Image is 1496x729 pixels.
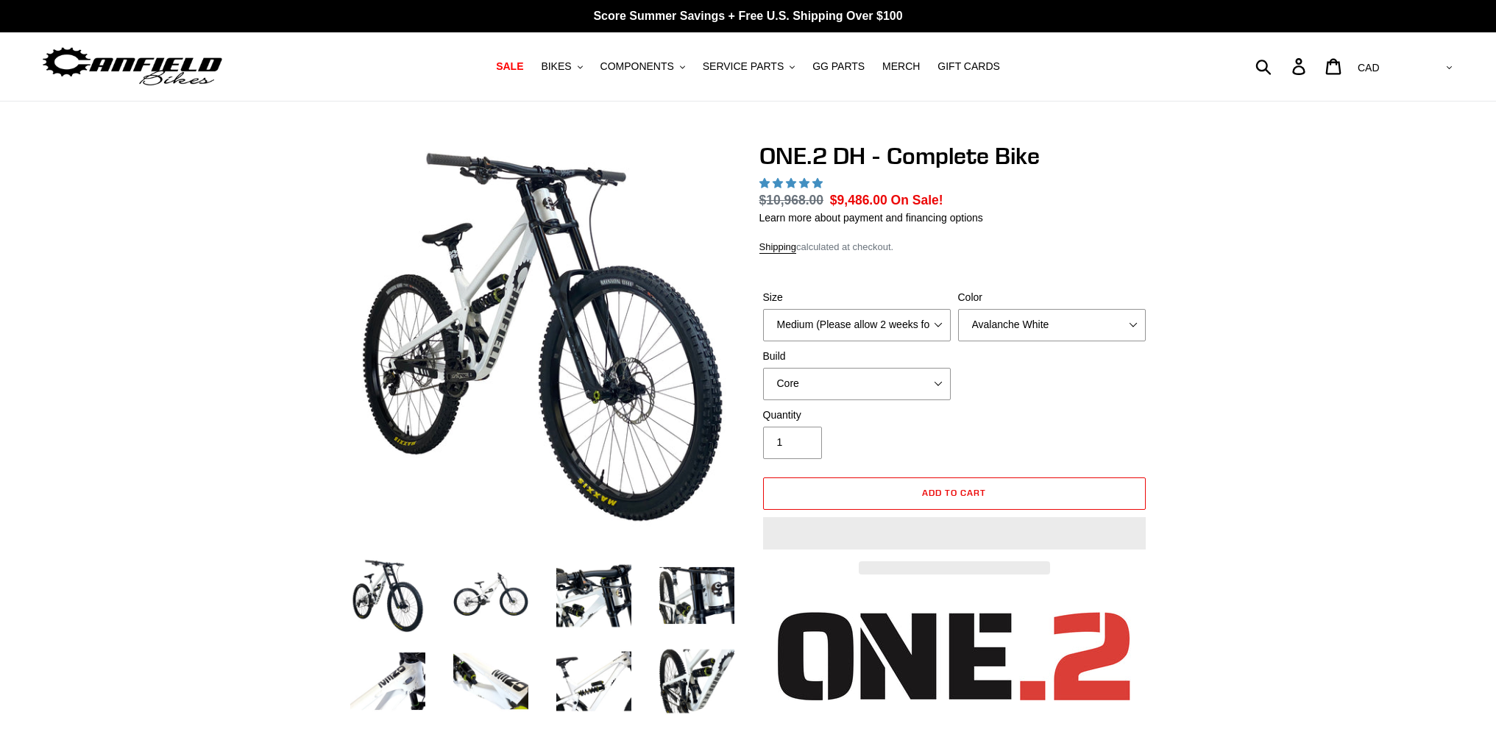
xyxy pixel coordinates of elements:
span: 5.00 stars [759,177,826,189]
div: calculated at checkout. [759,240,1149,255]
s: $10,968.00 [759,193,824,207]
button: BIKES [533,57,589,77]
img: Load image into Gallery viewer, ONE.2 DH - Complete Bike [656,555,737,636]
span: BIKES [541,60,571,73]
a: GG PARTS [805,57,872,77]
input: Search [1263,50,1301,82]
a: Shipping [759,241,797,254]
img: Load image into Gallery viewer, ONE.2 DH - Complete Bike [450,641,531,722]
span: Add to cart [922,487,986,498]
span: GG PARTS [812,60,865,73]
img: Load image into Gallery viewer, ONE.2 DH - Complete Bike [450,555,531,636]
span: SALE [496,60,523,73]
span: On Sale! [891,191,943,210]
a: SALE [489,57,531,77]
span: GIFT CARDS [937,60,1000,73]
a: Learn more about payment and financing options [759,212,983,224]
img: Load image into Gallery viewer, ONE.2 DH - Complete Bike [347,641,428,722]
img: Load image into Gallery viewer, ONE.2 DH - Complete Bike [553,641,634,722]
button: Add to cart [763,477,1146,510]
a: MERCH [875,57,927,77]
img: Load image into Gallery viewer, ONE.2 DH - Complete Bike [553,555,634,636]
span: COMPONENTS [600,60,674,73]
button: COMPONENTS [593,57,692,77]
img: Load image into Gallery viewer, ONE.2 DH - Complete Bike [347,555,428,636]
h1: ONE.2 DH - Complete Bike [759,142,1149,170]
label: Size [763,290,951,305]
label: Quantity [763,408,951,423]
img: Load image into Gallery viewer, ONE.2 DH - Complete Bike [656,641,737,722]
img: Canfield Bikes [40,43,224,90]
label: Build [763,349,951,364]
a: GIFT CARDS [930,57,1007,77]
button: SERVICE PARTS [695,57,802,77]
span: MERCH [882,60,920,73]
img: ONE.2 DH - Complete Bike [350,145,734,529]
span: SERVICE PARTS [703,60,784,73]
span: $9,486.00 [830,193,887,207]
label: Color [958,290,1146,305]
